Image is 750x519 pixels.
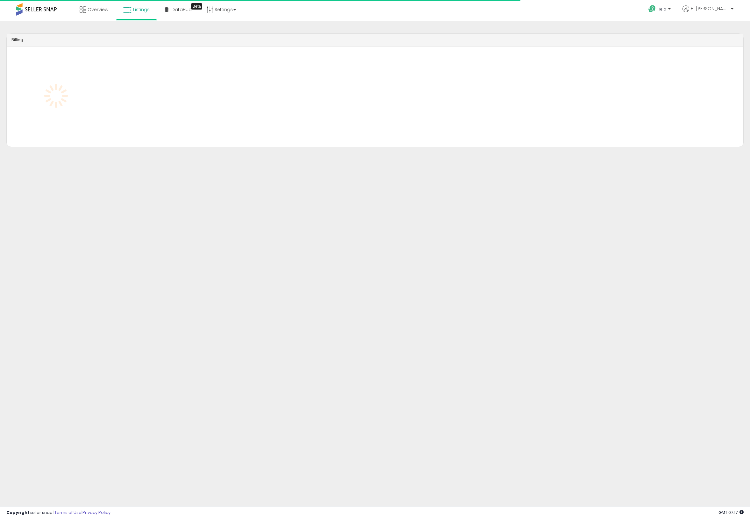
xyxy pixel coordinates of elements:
span: Listings [133,6,150,13]
span: Overview [88,6,108,13]
a: Hi [PERSON_NAME] [682,5,733,20]
div: Tooltip anchor [191,3,202,10]
i: Get Help [648,5,656,13]
span: Hi [PERSON_NAME] [691,5,729,12]
span: Help [658,6,666,12]
span: DataHub [172,6,192,13]
div: Billing [7,34,743,46]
